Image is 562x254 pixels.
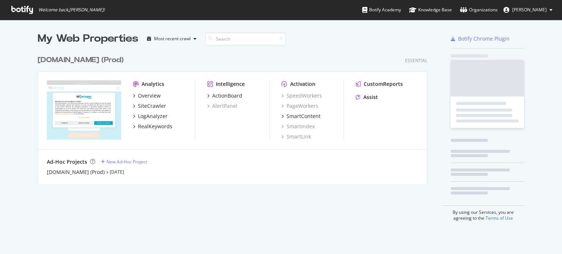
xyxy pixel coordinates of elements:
div: Ad-Hoc Projects [47,158,87,166]
button: Most recent crawl [144,33,199,45]
a: SiteCrawler [133,102,166,110]
div: [DOMAIN_NAME] (Prod) [38,55,124,65]
a: SmartIndex [281,123,315,130]
div: Essential [405,57,427,64]
div: RealKeywords [138,123,172,130]
span: Welcome back, [PERSON_NAME] ! [38,7,105,13]
div: Botify Chrome Plugin [458,35,510,42]
a: [DOMAIN_NAME] (Prod) [38,55,127,65]
a: [DATE] [110,169,124,175]
a: RealKeywords [133,123,172,130]
a: Terms of Use [486,215,513,221]
div: Knowledge Base [409,6,452,14]
div: By using our Services, you are agreeing to the [442,205,524,221]
a: ActionBoard [207,92,242,99]
div: CustomReports [364,80,403,88]
a: Botify Chrome Plugin [451,35,510,42]
div: Botify Academy [362,6,401,14]
div: Assist [363,94,378,101]
div: New Ad-Hoc Project [106,159,147,165]
a: CustomReports [356,80,403,88]
a: SmartContent [281,113,321,120]
a: Overview [133,92,161,99]
div: SiteCrawler [138,102,166,110]
div: Analytics [142,80,164,88]
div: SmartContent [286,113,321,120]
div: Overview [138,92,161,99]
a: SpeedWorkers [281,92,322,99]
a: SmartLink [281,133,311,140]
img: www.idgarages.com [47,80,121,140]
div: LogAnalyzer [138,113,168,120]
div: Intelligence [216,80,245,88]
input: Search [205,33,286,45]
div: Organizations [460,6,498,14]
div: Most recent crawl [154,37,191,41]
button: [PERSON_NAME] [498,4,558,16]
a: PageWorkers [281,102,318,110]
div: Activation [290,80,315,88]
a: New Ad-Hoc Project [101,159,147,165]
a: [DOMAIN_NAME] (Prod) [47,168,105,176]
div: grid [38,46,433,184]
div: ActionBoard [212,92,242,99]
a: Assist [356,94,378,101]
div: My Web Properties [38,31,138,46]
a: LogAnalyzer [133,113,168,120]
span: Sophie Vigouroux [512,7,547,13]
a: AlertPanel [207,102,237,110]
